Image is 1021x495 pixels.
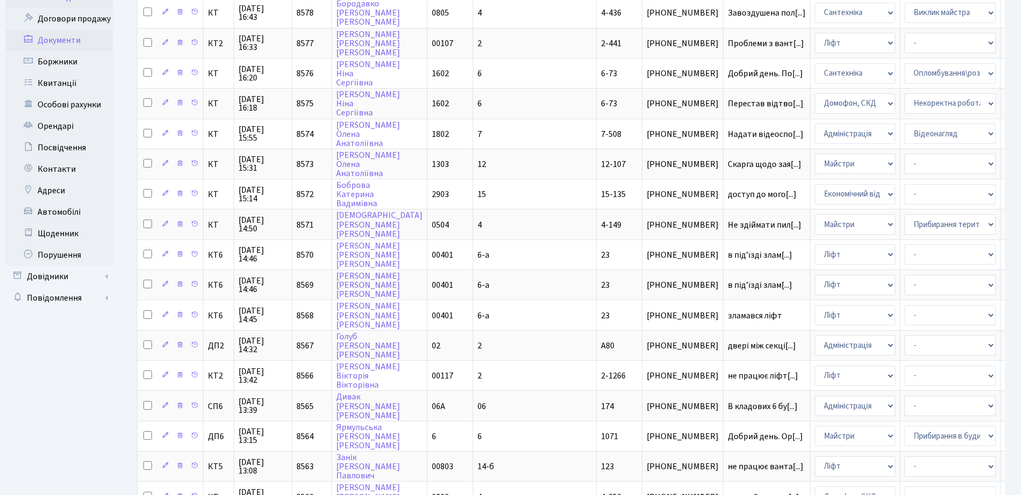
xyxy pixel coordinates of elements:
span: [DATE] 15:55 [238,125,287,142]
span: 12 [477,158,486,170]
a: Орендарі [5,115,113,137]
a: Автомобілі [5,201,113,223]
span: 8566 [296,370,314,382]
span: 8564 [296,431,314,442]
span: не працює ванта[...] [728,461,803,472]
span: Завоздушена пол[...] [728,7,806,19]
a: Щоденник [5,223,113,244]
span: [DATE] 13:08 [238,458,287,475]
span: 8578 [296,7,314,19]
span: Надати відеоспо[...] [728,128,803,140]
span: 15-135 [601,188,626,200]
span: [DATE] 13:15 [238,427,287,445]
span: [PHONE_NUMBER] [647,160,719,169]
span: 2-441 [601,38,621,49]
span: 12-107 [601,158,626,170]
span: 8568 [296,310,314,322]
span: 6-а [477,310,489,322]
span: Скарга щодо зая[...] [728,158,801,170]
a: Повідомлення [5,287,113,309]
span: [DATE] 14:32 [238,337,287,354]
span: 6-а [477,249,489,261]
span: 15 [477,188,486,200]
span: [PHONE_NUMBER] [647,99,719,108]
span: [DATE] 16:33 [238,34,287,52]
a: Документи [5,30,113,51]
a: Довідники [5,266,113,287]
span: 8571 [296,219,314,231]
span: 8576 [296,68,314,79]
span: 4-149 [601,219,621,231]
span: 6-а [477,279,489,291]
span: [PHONE_NUMBER] [647,311,719,320]
span: Не здіймати пил[...] [728,219,801,231]
span: 00401 [432,279,453,291]
span: Добрий день. Ор[...] [728,431,803,442]
a: Квитанції [5,72,113,94]
span: 6-73 [601,68,617,79]
a: [PERSON_NAME]ОленаАнатоліївна [336,119,400,149]
span: КТ [208,99,229,108]
span: КТ5 [208,462,229,471]
span: 2 [477,38,482,49]
span: 8572 [296,188,314,200]
span: [DATE] 13:42 [238,367,287,384]
span: [PHONE_NUMBER] [647,190,719,199]
a: [DEMOGRAPHIC_DATA][PERSON_NAME][PERSON_NAME] [336,210,423,240]
span: 23 [601,249,610,261]
span: А80 [601,340,614,352]
span: 2 [477,340,482,352]
span: 14-б [477,461,494,472]
span: [PHONE_NUMBER] [647,462,719,471]
span: [DATE] 16:43 [238,4,287,21]
a: [PERSON_NAME][PERSON_NAME][PERSON_NAME] [336,28,400,59]
span: [PHONE_NUMBER] [647,281,719,289]
span: 00401 [432,310,453,322]
a: Посвідчення [5,137,113,158]
span: [PHONE_NUMBER] [647,221,719,229]
span: 6 [432,431,436,442]
span: 8567 [296,340,314,352]
a: Договори продажу [5,8,113,30]
a: Голуб[PERSON_NAME][PERSON_NAME] [336,331,400,361]
span: [DATE] 15:14 [238,186,287,203]
span: [PHONE_NUMBER] [647,39,719,48]
span: 0805 [432,7,449,19]
span: 2903 [432,188,449,200]
span: [PHONE_NUMBER] [647,9,719,17]
a: Дивак[PERSON_NAME][PERSON_NAME] [336,391,400,421]
span: КТ [208,190,229,199]
span: Добрий день. По[...] [728,68,803,79]
span: 7-508 [601,128,621,140]
span: двері між секці[...] [728,340,796,352]
span: КТ2 [208,372,229,380]
span: 0504 [432,219,449,231]
span: [DATE] 13:39 [238,397,287,414]
span: КТ [208,130,229,139]
span: в підʼїзді злам[...] [728,279,792,291]
span: 1602 [432,98,449,110]
span: КТ [208,69,229,78]
span: В кладових 6 бу[...] [728,401,798,412]
span: 174 [601,401,614,412]
span: КТ6 [208,251,229,259]
span: 6 [477,98,482,110]
span: [DATE] 14:50 [238,216,287,233]
a: [PERSON_NAME]НінаСергіївна [336,59,400,89]
span: 8575 [296,98,314,110]
span: КТ [208,160,229,169]
span: КТ6 [208,281,229,289]
span: 8565 [296,401,314,412]
span: 1602 [432,68,449,79]
span: [DATE] 16:20 [238,65,287,82]
a: [PERSON_NAME][PERSON_NAME][PERSON_NAME] [336,270,400,300]
span: 6-73 [601,98,617,110]
span: СП6 [208,402,229,411]
a: Занік[PERSON_NAME]Павлович [336,452,400,482]
a: [PERSON_NAME]ОленаАнатоліївна [336,149,400,179]
span: 1071 [601,431,618,442]
span: [PHONE_NUMBER] [647,432,719,441]
a: Порушення [5,244,113,266]
span: 00401 [432,249,453,261]
a: [PERSON_NAME][PERSON_NAME][PERSON_NAME] [336,301,400,331]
